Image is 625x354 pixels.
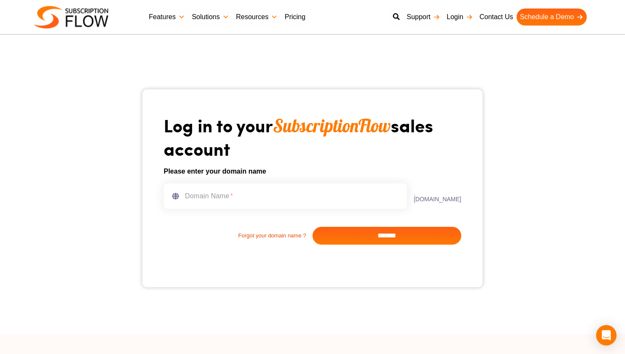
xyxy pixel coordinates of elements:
[517,9,587,26] a: Schedule a Demo
[407,190,461,202] label: .[DOMAIN_NAME]
[164,166,461,177] h6: Please enter your domain name
[233,9,281,26] a: Resources
[145,9,188,26] a: Features
[476,9,517,26] a: Contact Us
[273,114,391,137] span: SubscriptionFlow
[596,325,616,345] div: Open Intercom Messenger
[188,9,233,26] a: Solutions
[164,114,461,160] h1: Log in to your sales account
[164,231,312,240] a: Forgot your domain name ?
[281,9,309,26] a: Pricing
[403,9,443,26] a: Support
[443,9,476,26] a: Login
[34,6,108,29] img: Subscriptionflow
